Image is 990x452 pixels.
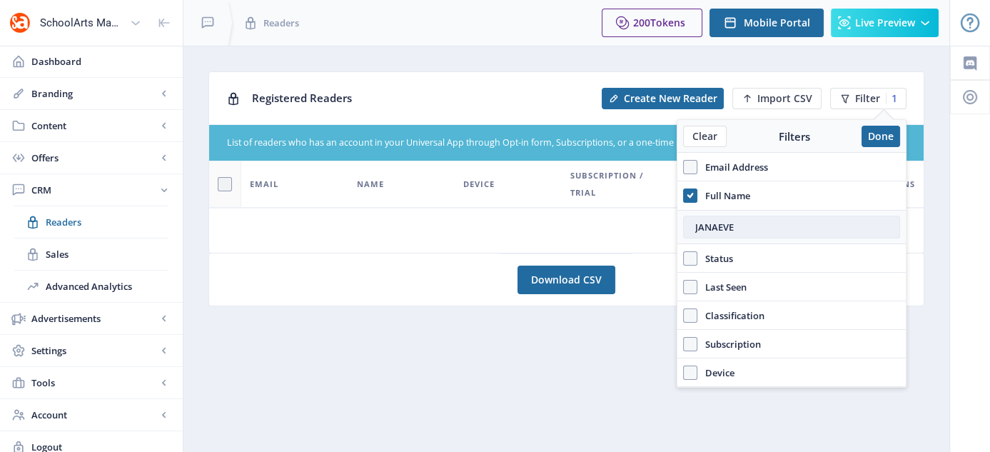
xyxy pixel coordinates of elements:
[886,93,897,104] div: 1
[31,343,157,358] span: Settings
[31,119,157,133] span: Content
[14,271,168,302] a: Advanced Analytics
[732,88,822,109] button: Import CSV
[31,311,157,326] span: Advertisements
[593,88,724,109] a: New page
[855,93,880,104] span: Filter
[9,11,31,34] img: properties.app_icon.png
[697,364,734,381] span: Device
[463,176,495,193] span: Device
[697,250,733,267] span: Status
[31,151,157,165] span: Offers
[624,93,717,104] span: Create New Reader
[14,238,168,270] a: Sales
[252,91,352,105] span: Registered Readers
[724,88,822,109] a: New page
[757,93,812,104] span: Import CSV
[517,266,615,294] a: Download CSV
[697,307,764,324] span: Classification
[31,86,157,101] span: Branding
[250,176,278,193] span: Email
[46,215,168,229] span: Readers
[263,16,299,30] span: Readers
[357,176,384,193] span: Name
[697,336,761,353] span: Subscription
[683,126,727,147] button: Clear
[208,71,924,253] app-collection-view: Registered Readers
[40,7,124,39] div: SchoolArts Magazine
[602,88,724,109] button: Create New Reader
[570,167,669,201] span: Subscription / Trial
[31,183,157,197] span: CRM
[46,247,168,261] span: Sales
[31,408,157,422] span: Account
[650,16,685,29] span: Tokens
[831,9,939,37] button: Live Preview
[602,9,702,37] button: 200Tokens
[14,206,168,238] a: Readers
[227,136,821,150] div: List of readers who has an account in your Universal App through Opt-in form, Subscriptions, or a...
[709,9,824,37] button: Mobile Portal
[855,17,915,29] span: Live Preview
[31,376,157,390] span: Tools
[46,279,168,293] span: Advanced Analytics
[862,126,900,147] button: Done
[697,187,750,204] span: Full Name
[744,17,810,29] span: Mobile Portal
[697,278,747,296] span: Last Seen
[830,88,906,109] button: Filter1
[31,54,171,69] span: Dashboard
[697,159,768,176] span: Email Address
[727,129,862,144] div: Filters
